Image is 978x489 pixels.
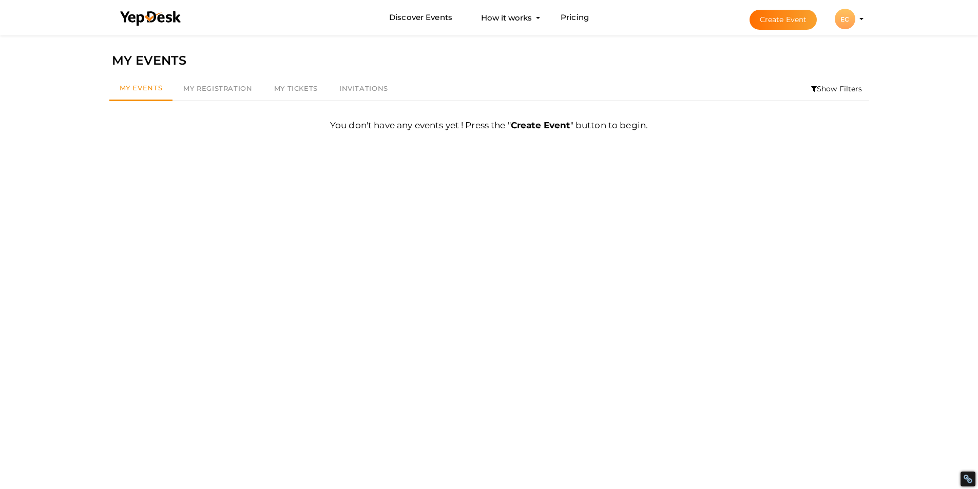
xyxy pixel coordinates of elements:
div: Restore Info Box &#10;&#10;NoFollow Info:&#10; META-Robots NoFollow: &#09;true&#10; META-Robots N... [963,474,973,484]
span: My Tickets [274,84,318,92]
span: Invitations [339,84,388,92]
span: My Events [120,84,163,92]
a: Discover Events [389,8,452,27]
a: My Registration [172,77,263,101]
button: How it works [478,8,535,27]
div: EC [835,9,855,29]
span: My Registration [183,84,252,92]
b: Create Event [511,120,570,130]
a: Pricing [561,8,589,27]
a: My Events [109,77,173,101]
profile-pic: EC [835,15,855,23]
div: MY EVENTS [112,51,867,70]
a: Invitations [329,77,399,101]
label: You don't have any events yet ! Press the " " button to begin. [330,119,648,139]
li: Show Filters [804,77,869,101]
button: Create Event [750,10,817,30]
button: EC [832,8,858,30]
a: My Tickets [263,77,329,101]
